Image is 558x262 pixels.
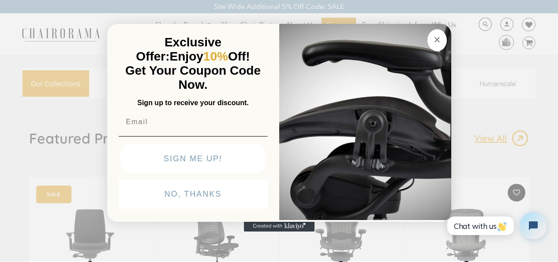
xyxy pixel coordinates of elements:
[125,64,261,91] span: Get Your Coupon Code Now.
[119,179,268,209] button: NO, THANKS
[203,49,228,63] span: 10%
[279,22,451,220] img: 92d77583-a095-41f6-84e7-858462e0427a.jpeg
[120,144,266,173] button: SIGN ME UP!
[137,99,248,106] span: Sign up to receive your discount.
[427,29,447,51] button: Close dialog
[244,221,315,232] a: Created with Klaviyo - opens in a new tab
[170,49,250,63] span: Enjoy Off!
[136,35,221,63] span: Exclusive Offer:
[440,205,554,247] iframe: Tidio Chat
[119,113,268,131] input: Email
